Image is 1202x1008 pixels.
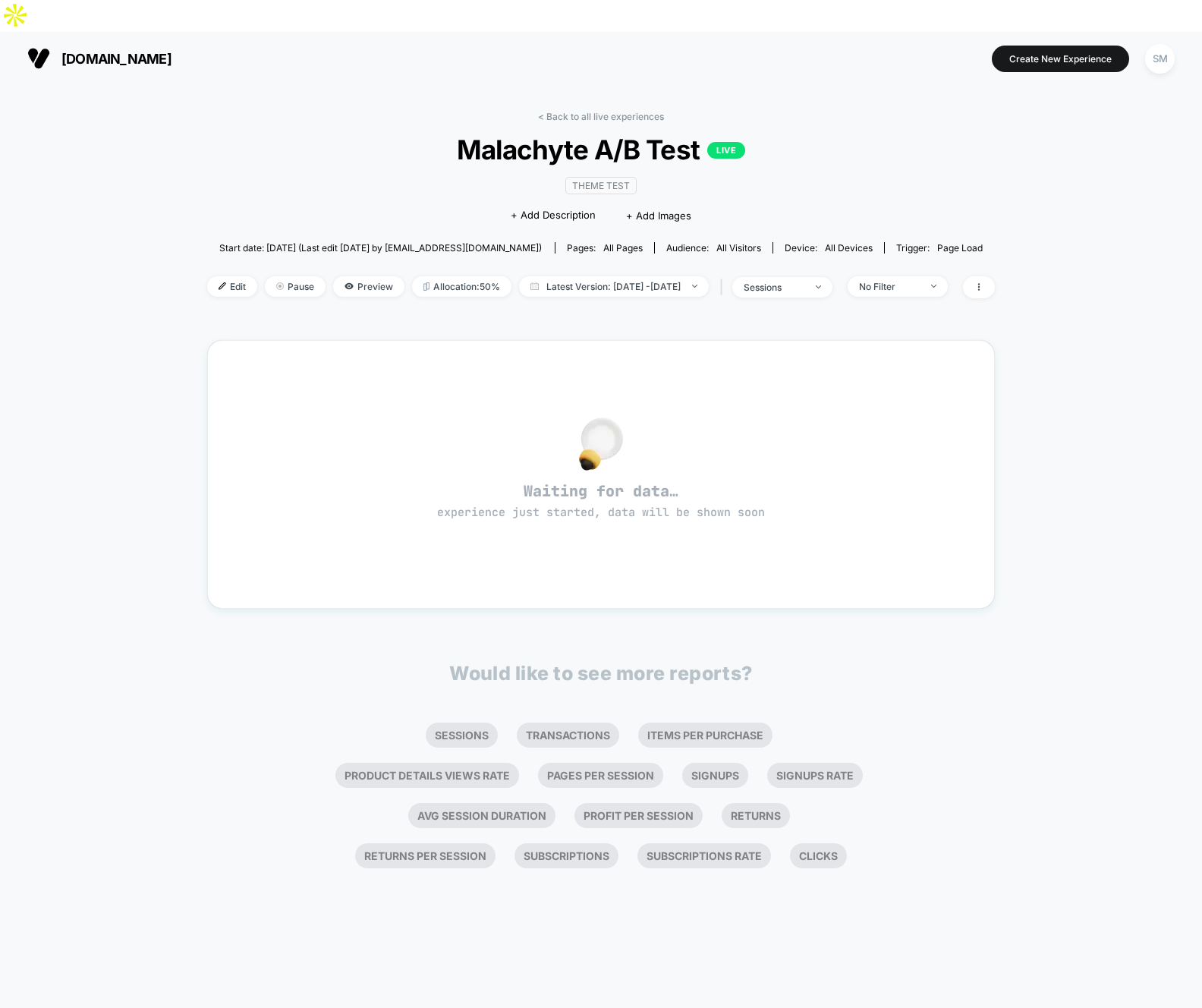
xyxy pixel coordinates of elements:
div: Pages: [567,242,643,254]
button: SM [1141,43,1179,74]
div: No Filter [859,281,920,292]
li: Subscriptions [514,843,618,868]
li: Product Details Views Rate [335,763,519,788]
img: end [816,285,821,288]
span: all devices [825,242,873,254]
img: edit [219,282,226,290]
li: Transactions [517,723,619,748]
span: Allocation: 50% [412,276,511,297]
span: Waiting for data… [234,481,968,521]
span: + Add Images [626,209,691,222]
span: Theme Test [565,177,637,194]
li: Signups [682,763,748,788]
span: Device: [772,242,884,254]
span: Edit [207,276,257,297]
li: Subscriptions Rate [637,843,771,868]
p: Would like to see more reports? [449,662,753,685]
li: Returns [722,803,790,828]
p: LIVE [707,142,745,159]
a: < Back to all live experiences [538,111,664,122]
span: All Visitors [716,242,761,254]
li: Profit Per Session [574,803,703,828]
li: Avg Session Duration [408,803,555,828]
button: [DOMAIN_NAME] [23,46,176,71]
span: + Add Description [511,208,596,223]
img: calendar [530,282,539,290]
img: no_data [579,417,623,471]
div: SM [1145,44,1175,74]
span: experience just started, data will be shown soon [437,505,765,520]
span: [DOMAIN_NAME] [61,51,171,67]
li: Items Per Purchase [638,723,772,748]
li: Signups Rate [767,763,863,788]
div: Trigger: [896,242,983,254]
img: Visually logo [27,47,50,70]
span: | [716,276,732,298]
span: Malachyte A/B Test [247,134,955,165]
div: Audience: [666,242,761,254]
img: end [692,285,697,288]
img: rebalance [423,282,430,291]
button: Create New Experience [992,46,1129,72]
div: sessions [744,282,804,293]
li: Sessions [426,723,498,748]
span: Start date: [DATE] (Last edit [DATE] by [EMAIL_ADDRESS][DOMAIN_NAME]) [219,242,542,254]
img: end [931,285,936,288]
li: Returns Per Session [355,843,496,868]
img: end [276,282,284,290]
li: Pages Per Session [538,763,663,788]
span: Pause [265,276,326,297]
span: Latest Version: [DATE] - [DATE] [519,276,709,297]
li: Clicks [790,843,847,868]
span: all pages [603,242,643,254]
span: Page Load [937,242,983,254]
span: Preview [333,276,404,297]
